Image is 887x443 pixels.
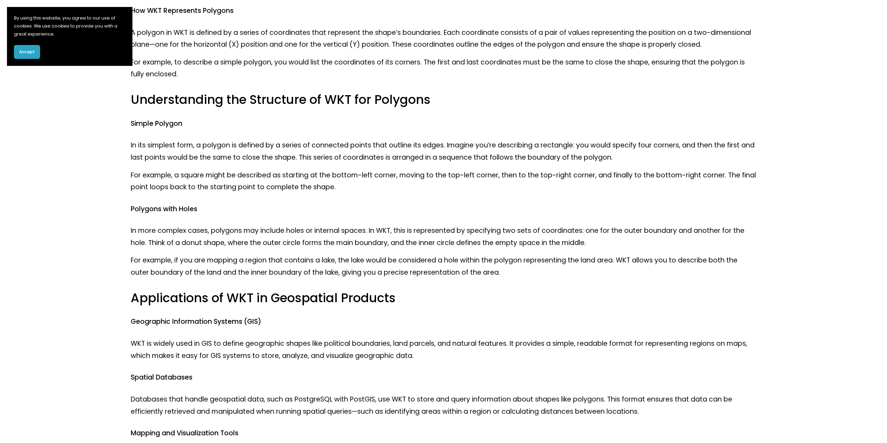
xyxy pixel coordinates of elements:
[131,169,756,193] p: For example, a square might be described as starting at the bottom-left corner, moving to the top...
[131,373,756,382] h4: Spatial Databases
[19,49,35,55] span: Accept
[131,92,756,108] h3: Understanding the Structure of WKT for Polygons
[7,7,132,66] section: Cookie banner
[131,6,756,16] h4: How WKT Represents Polygons
[131,205,756,214] h4: Polygons with Holes
[131,119,756,129] h4: Simple Polygon
[131,394,756,418] p: Databases that handle geospatial data, such as PostgreSQL with PostGIS, use WKT to store and quer...
[131,139,756,163] p: In its simplest form, a polygon is defined by a series of connected points that outline its edges...
[131,338,756,362] p: WKT is widely used in GIS to define geographic shapes like political boundaries, land parcels, an...
[131,290,756,306] h3: Applications of WKT in Geospatial Products
[131,317,756,327] h4: Geographic Information Systems (GIS)
[131,56,756,81] p: For example, to describe a simple polygon, you would list the coordinates of its corners. The fir...
[131,254,756,278] p: For example, if you are mapping a region that contains a lake, the lake would be considered a hol...
[131,225,756,249] p: In more complex cases, polygons may include holes or internal spaces. In WKT, this is represented...
[14,14,125,38] p: By using this website, you agree to our use of cookies. We use cookies to provide you with a grea...
[131,429,756,438] h4: Mapping and Visualization Tools
[14,45,40,59] button: Accept
[131,27,756,51] p: A polygon in WKT is defined by a series of coordinates that represent the shape’s boundaries. Eac...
